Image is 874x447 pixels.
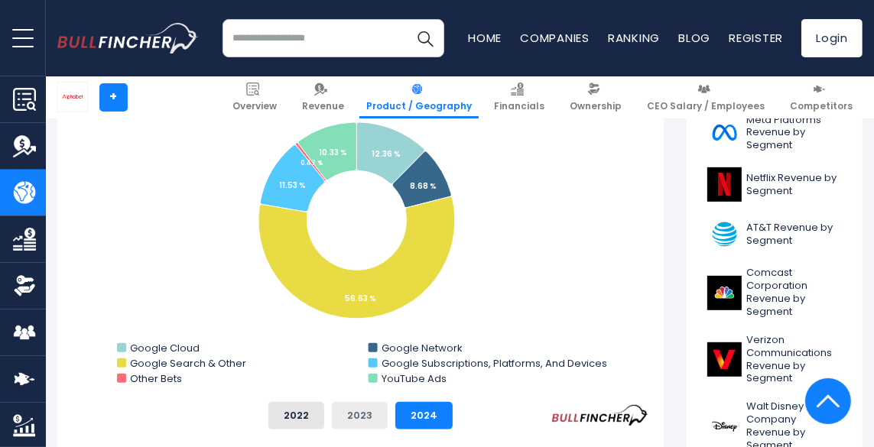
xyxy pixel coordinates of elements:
[302,100,344,112] span: Revenue
[746,222,842,248] span: AT&T Revenue by Segment
[707,217,742,251] img: T logo
[130,371,182,386] text: Other Bets
[520,30,590,46] a: Companies
[707,342,742,377] img: VZ logo
[746,267,842,319] span: Comcast Corporation Revenue by Segment
[382,341,463,355] text: Google Network
[295,76,351,118] a: Revenue
[226,76,284,118] a: Overview
[801,19,863,57] a: Login
[130,356,246,371] text: Google Search & Other
[23,20,83,33] a: Back to Top
[729,30,783,46] a: Register
[783,76,859,118] a: Competitors
[746,114,842,153] span: Meta Platforms Revenue by Segment
[707,276,742,310] img: CMCSA logo
[640,76,772,118] a: CEO Salary / Employees
[359,76,479,118] a: Product / Geography
[678,30,710,46] a: Blog
[487,76,551,118] a: Financials
[372,148,401,160] tspan: 12.36 %
[698,213,851,255] a: AT&T Revenue by Segment
[790,100,853,112] span: Competitors
[698,164,851,206] a: Netflix Revenue by Segment
[698,110,851,157] a: Meta Platforms Revenue by Segment
[99,83,128,112] a: +
[746,334,842,386] span: Verizon Communications Revenue by Segment
[232,100,277,112] span: Overview
[279,180,306,191] tspan: 11.53 %
[332,402,388,429] button: 2023
[746,172,842,198] span: Netflix Revenue by Segment
[410,180,437,192] tspan: 8.68 %
[268,402,324,429] button: 2022
[58,83,87,112] img: GOOGL logo
[345,293,376,304] tspan: 56.63 %
[18,106,43,119] span: 20 px
[698,330,851,390] a: Verizon Communications Revenue by Segment
[382,356,607,371] text: Google Subscriptions, Platforms, And Devices
[494,100,544,112] span: Financials
[366,100,472,112] span: Product / Geography
[468,30,502,46] a: Home
[6,92,53,105] label: Font Size
[57,23,222,53] a: Go to homepage
[13,274,36,297] img: Ownership
[698,263,851,322] a: Comcast Corporation Revenue by Segment
[647,100,765,112] span: CEO Salary / Employees
[57,23,199,53] img: bullfincher logo
[73,84,648,390] svg: Alphabet's Revenue Share by Segment
[395,402,453,429] button: 2024
[6,6,223,20] div: Outline
[563,76,629,118] a: Ownership
[406,19,444,57] button: Search
[301,159,323,167] tspan: 0.47 %
[6,48,223,65] h3: Style
[608,30,660,46] a: Ranking
[570,100,622,112] span: Ownership
[381,371,447,386] text: YouTube Ads
[707,115,742,150] img: META logo
[130,341,200,355] text: Google Cloud
[707,167,742,202] img: NFLX logo
[707,410,742,444] img: DIS logo
[319,147,347,158] tspan: 10.33 %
